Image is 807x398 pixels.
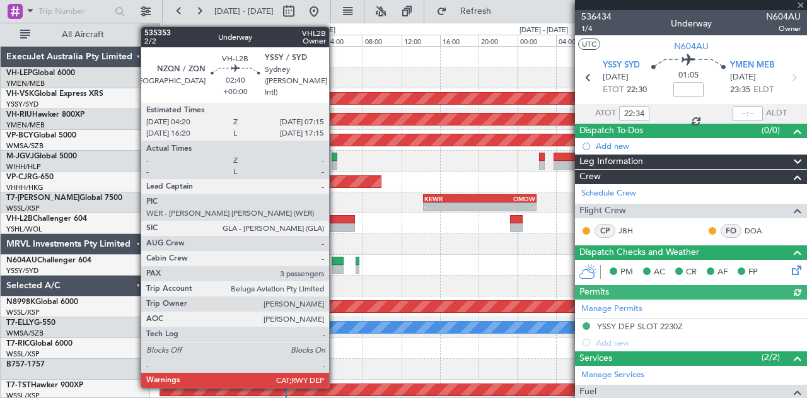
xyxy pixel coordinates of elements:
[162,25,211,36] div: [DATE] - [DATE]
[603,71,629,84] span: [DATE]
[6,153,77,160] a: M-JGVJGlobal 5000
[753,84,774,97] span: ELDT
[14,25,137,45] button: All Aircraft
[6,298,35,306] span: N8998K
[6,329,44,338] a: WMSA/SZB
[6,361,45,368] a: B757-1757
[595,107,616,120] span: ATOT
[402,35,440,46] div: 12:00
[6,90,34,98] span: VH-VSK
[618,225,647,237] a: JBH
[671,17,712,30] div: Underway
[579,351,612,366] span: Services
[6,69,75,77] a: VH-LEPGlobal 6000
[6,340,73,348] a: T7-RICGlobal 6000
[603,84,624,97] span: ETOT
[6,257,91,264] a: N604AUChallenger 604
[6,173,32,181] span: VP-CJR
[6,257,37,264] span: N604AU
[424,195,480,202] div: KEWR
[579,170,601,184] span: Crew
[595,224,615,238] div: CP
[721,224,741,238] div: FO
[6,153,34,160] span: M-JGVJ
[480,203,535,211] div: -
[6,204,40,213] a: WSSL/XSP
[6,298,78,306] a: N8998KGlobal 6000
[762,124,780,137] span: (0/0)
[627,84,647,97] span: 22:30
[6,382,83,389] a: T7-TSTHawker 900XP
[6,215,33,223] span: VH-L2B
[596,141,801,151] div: Add new
[766,10,801,23] span: N604AU
[285,35,323,46] div: 00:00
[6,79,45,88] a: YMEN/MEB
[450,7,502,16] span: Refresh
[581,23,612,34] span: 1/4
[6,111,32,119] span: VH-RIU
[6,132,76,139] a: VP-BCYGlobal 5000
[748,266,758,279] span: FP
[6,132,33,139] span: VP-BCY
[6,162,41,172] a: WIHH/HLP
[766,23,801,34] span: Owner
[6,319,34,327] span: T7-ELLY
[579,155,643,169] span: Leg Information
[33,30,133,39] span: All Aircraft
[581,369,644,382] a: Manage Services
[581,10,612,23] span: 536434
[440,35,479,46] div: 16:00
[6,225,42,234] a: YSHL/WOL
[6,308,40,317] a: WSSL/XSP
[6,194,79,202] span: T7-[PERSON_NAME]
[214,6,274,17] span: [DATE] - [DATE]
[556,35,595,46] div: 04:00
[287,25,335,36] div: [DATE] - [DATE]
[208,35,247,46] div: 16:00
[581,187,636,200] a: Schedule Crew
[424,203,480,211] div: -
[579,245,699,260] span: Dispatch Checks and Weather
[479,35,517,46] div: 20:00
[620,266,633,279] span: PM
[603,59,640,72] span: YSSY SYD
[6,266,38,276] a: YSSY/SYD
[6,340,30,348] span: T7-RIC
[6,194,122,202] a: T7-[PERSON_NAME]Global 7500
[6,173,54,181] a: VP-CJRG-650
[579,204,626,218] span: Flight Crew
[766,107,787,120] span: ALDT
[6,349,40,359] a: WSSL/XSP
[247,35,285,46] div: 20:00
[6,183,44,192] a: VHHH/HKG
[717,266,728,279] span: AF
[518,35,556,46] div: 00:00
[6,69,32,77] span: VH-LEP
[678,69,699,82] span: 01:05
[730,84,750,97] span: 23:35
[431,1,506,21] button: Refresh
[6,382,31,389] span: T7-TST
[674,40,709,53] span: N604AU
[6,90,103,98] a: VH-VSKGlobal Express XRS
[324,35,363,46] div: 04:00
[6,361,32,368] span: B757-1
[578,38,600,50] button: UTC
[6,120,45,130] a: YMEN/MEB
[169,35,207,46] div: 12:00
[745,225,773,237] a: DOA
[6,111,84,119] a: VH-RIUHawker 800XP
[730,59,774,72] span: YMEN MEB
[730,71,756,84] span: [DATE]
[520,25,568,36] div: [DATE] - [DATE]
[6,319,55,327] a: T7-ELLYG-550
[654,266,665,279] span: AC
[38,2,111,21] input: Trip Number
[6,215,87,223] a: VH-L2BChallenger 604
[480,195,535,202] div: OMDW
[6,141,44,151] a: WMSA/SZB
[6,100,38,109] a: YSSY/SYD
[762,351,780,364] span: (2/2)
[363,35,401,46] div: 08:00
